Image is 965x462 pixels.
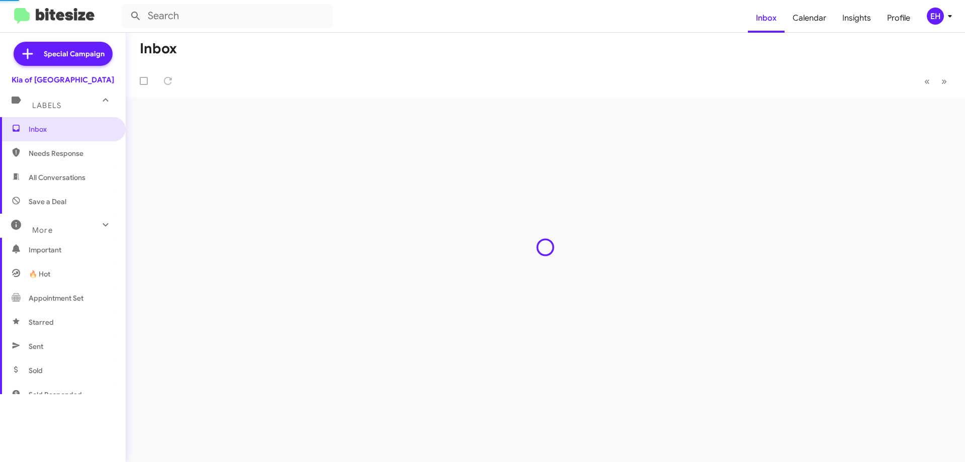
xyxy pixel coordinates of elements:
div: Kia of [GEOGRAPHIC_DATA] [12,75,114,85]
a: Special Campaign [14,42,113,66]
span: Appointment Set [29,293,83,303]
span: Important [29,245,114,255]
nav: Page navigation example [919,71,953,91]
a: Inbox [748,4,785,33]
span: 🔥 Hot [29,269,50,279]
span: Sold Responded [29,390,82,400]
span: Inbox [29,124,114,134]
span: Sent [29,341,43,351]
span: » [941,75,947,87]
span: Special Campaign [44,49,105,59]
a: Profile [879,4,918,33]
a: Calendar [785,4,834,33]
span: Needs Response [29,148,114,158]
div: EH [927,8,944,25]
span: All Conversations [29,172,85,182]
span: More [32,226,53,235]
h1: Inbox [140,41,177,57]
span: Starred [29,317,54,327]
button: EH [918,8,954,25]
span: Labels [32,101,61,110]
button: Previous [918,71,936,91]
input: Search [122,4,333,28]
a: Insights [834,4,879,33]
button: Next [935,71,953,91]
span: « [924,75,930,87]
span: Sold [29,365,43,376]
span: Save a Deal [29,197,66,207]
